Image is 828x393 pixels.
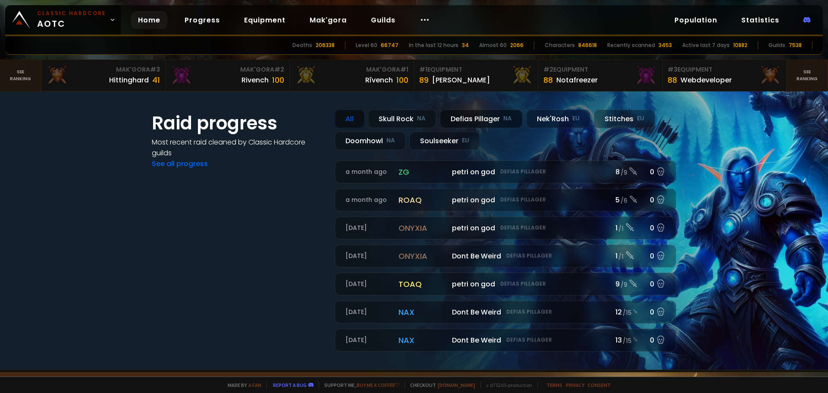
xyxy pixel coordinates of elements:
small: Classic Hardcore [37,9,106,17]
small: EU [637,114,644,123]
a: Guilds [364,11,402,29]
a: a month agozgpetri on godDefias Pillager8 /90 [335,160,676,183]
div: Active last 7 days [682,41,730,49]
span: Support me, [319,382,399,388]
a: Home [131,11,167,29]
small: EU [572,114,580,123]
a: Equipment [237,11,292,29]
div: 89 [419,74,429,86]
a: Population [668,11,724,29]
div: 88 [668,74,677,86]
a: Statistics [734,11,786,29]
div: Guilds [768,41,785,49]
a: See all progress [152,159,208,169]
a: Report a bug [273,382,307,388]
span: Made by [223,382,261,388]
div: Doomhowl [335,132,406,150]
small: NA [417,114,426,123]
a: Buy me a coffee [357,382,399,388]
a: #2Equipment88Notafreezer [538,60,662,91]
div: Equipment [543,65,657,74]
div: 206338 [316,41,335,49]
a: Terms [546,382,562,388]
div: All [335,110,364,128]
div: 846618 [578,41,597,49]
div: Rîvench [365,75,393,85]
span: # 1 [419,65,427,74]
a: Consent [588,382,611,388]
div: Equipment [668,65,781,74]
a: Mak'Gora#3Hittinghard41 [41,60,166,91]
a: #1Equipment89[PERSON_NAME] [414,60,538,91]
span: # 2 [543,65,553,74]
div: Characters [545,41,575,49]
span: # 3 [668,65,677,74]
a: [DOMAIN_NAME] [438,382,475,388]
div: Stitches [594,110,655,128]
a: [DATE]naxDont Be WeirdDefias Pillager13 /150 [335,329,676,352]
a: Progress [178,11,227,29]
a: Mak'gora [303,11,354,29]
div: 10882 [733,41,747,49]
div: 100 [396,74,408,86]
div: Mak'Gora [47,65,160,74]
div: Soulseeker [409,132,480,150]
div: Deaths [292,41,312,49]
a: Mak'Gora#1Rîvench100 [290,60,414,91]
span: Checkout [405,382,475,388]
div: Defias Pillager [440,110,523,128]
div: 88 [543,74,553,86]
span: # 3 [150,65,160,74]
a: Mak'Gora#2Rivench100 [166,60,290,91]
div: Webdeveloper [681,75,732,85]
div: 41 [152,74,160,86]
div: Level 60 [356,41,377,49]
div: Recently scanned [607,41,655,49]
a: Privacy [566,382,584,388]
h4: Most recent raid cleaned by Classic Hardcore guilds [152,137,324,158]
div: Mak'Gora [295,65,408,74]
a: Classic HardcoreAOTC [5,5,121,35]
a: [DATE]onyxiapetri on godDefias Pillager1 /10 [335,217,676,239]
span: AOTC [37,9,106,30]
div: [PERSON_NAME] [432,75,490,85]
small: NA [503,114,512,123]
div: 2066 [510,41,524,49]
div: Mak'Gora [171,65,284,74]
div: Rivench [241,75,269,85]
div: 34 [462,41,469,49]
div: 3453 [659,41,672,49]
a: a month agoroaqpetri on godDefias Pillager5 /60 [335,189,676,211]
div: Almost 60 [479,41,507,49]
div: 100 [272,74,284,86]
div: Hittinghard [109,75,149,85]
a: #3Equipment88Webdeveloper [662,60,787,91]
div: 66747 [381,41,398,49]
a: a fan [248,382,261,388]
div: Equipment [419,65,533,74]
h1: Raid progress [152,110,324,137]
a: [DATE]onyxiaDont Be WeirdDefias Pillager1 /10 [335,245,676,267]
div: In the last 12 hours [409,41,458,49]
span: # 2 [274,65,284,74]
div: 7538 [789,41,802,49]
div: Skull Rock [368,110,436,128]
div: Nek'Rosh [526,110,590,128]
a: [DATE]naxDont Be WeirdDefias Pillager12 /150 [335,301,676,324]
div: Notafreezer [556,75,598,85]
small: NA [386,136,395,145]
span: v. d752d5 - production [480,382,532,388]
a: [DATE]toaqpetri on godDefias Pillager9 /90 [335,273,676,296]
a: Seeranking [787,60,828,91]
span: # 1 [400,65,408,74]
small: EU [462,136,469,145]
